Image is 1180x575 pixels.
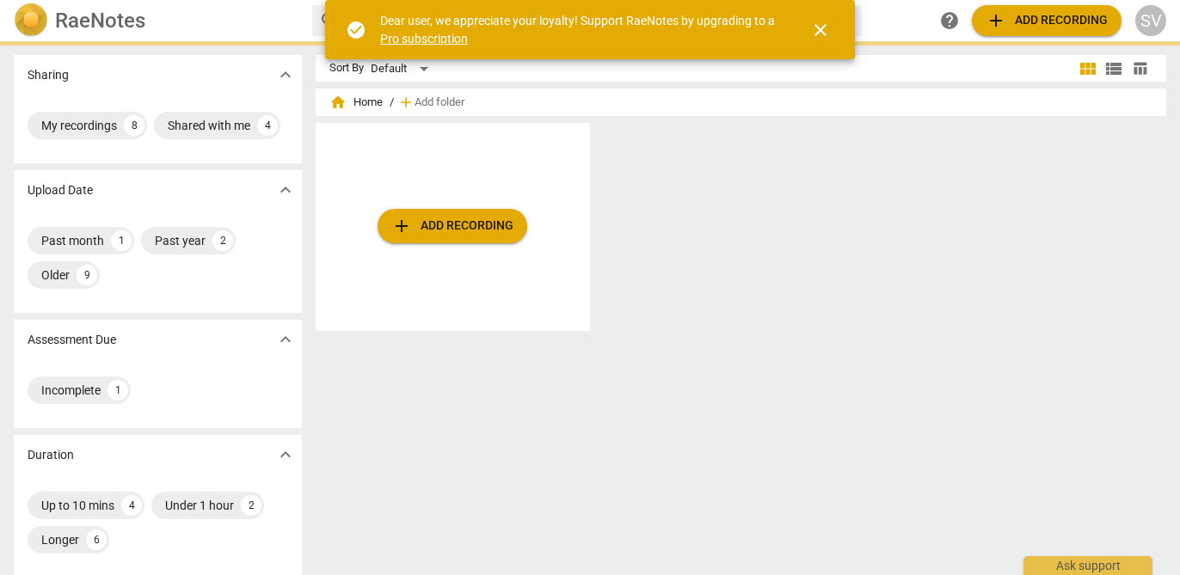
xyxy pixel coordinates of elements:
span: Home [329,94,383,111]
div: Older [41,266,70,284]
div: Under 1 hour [165,497,234,514]
p: Assessment Due [28,331,116,349]
div: 2 [212,230,233,251]
span: Add recording [986,10,1108,31]
div: Dear user, we appreciate your loyalty! Support RaeNotes by upgrading to a [380,12,779,47]
span: close [810,20,831,40]
p: Sharing [28,66,69,84]
a: Help [934,5,965,36]
div: Default [371,55,434,83]
span: add [391,216,412,236]
div: Past month [41,232,104,249]
button: Show more [273,62,298,88]
span: Add recording [391,216,513,236]
span: view_module [1078,58,1098,79]
span: Add folder [415,96,464,109]
div: Past year [155,232,206,249]
span: view_list [1103,58,1124,79]
div: Longer [41,531,79,548]
span: home [329,94,347,111]
img: Logo [14,3,48,38]
button: Upload [972,5,1122,36]
div: Shared with me [168,117,250,134]
button: Tile view [1075,56,1101,82]
button: Close [800,9,841,51]
div: 2 [241,495,261,516]
div: Incomplete [41,382,101,399]
div: 8 [124,115,144,136]
span: add [986,10,1006,31]
div: 4 [121,495,142,516]
span: help [939,10,960,31]
button: Table view [1127,56,1152,82]
span: search [319,10,340,31]
div: Sort By [329,62,364,75]
button: Show more [273,442,298,468]
span: check_circle [346,20,366,40]
div: 4 [257,115,278,136]
p: Duration [28,446,74,464]
button: List view [1101,56,1127,82]
p: Upload Date [28,181,93,199]
button: SV [1135,5,1166,36]
a: LogoRaeNotes [14,3,298,38]
a: Pro subscription [380,32,468,46]
button: Upload [378,209,527,243]
div: 6 [86,529,107,550]
span: add [397,94,415,111]
div: 1 [111,230,132,251]
span: expand_more [275,444,296,465]
span: table_chart [1132,60,1148,76]
span: / [390,96,394,109]
button: Show more [273,327,298,352]
div: Ask support [1023,556,1152,575]
div: 9 [77,265,97,285]
div: My recordings [41,117,117,134]
h2: RaeNotes [55,9,145,33]
button: Show more [273,177,298,203]
span: expand_more [275,180,296,200]
span: expand_more [275,64,296,85]
span: expand_more [275,329,296,350]
div: Up to 10 mins [41,497,114,514]
div: 1 [108,380,128,401]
